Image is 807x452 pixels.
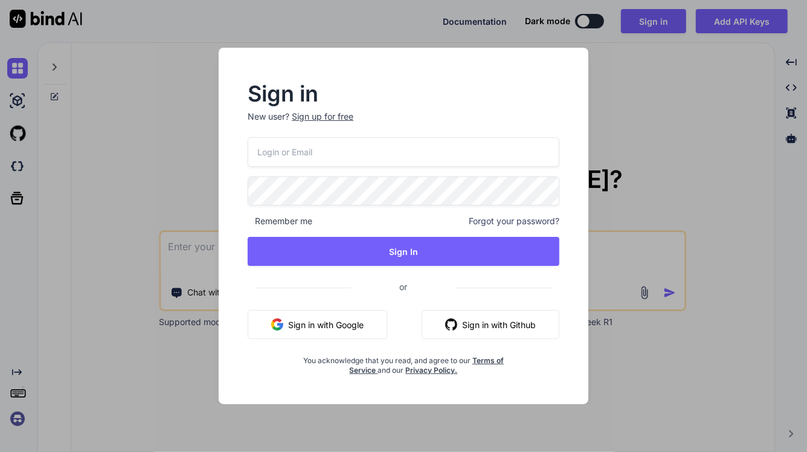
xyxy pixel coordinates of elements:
[351,272,455,302] span: or
[422,310,559,339] button: Sign in with Github
[271,318,283,331] img: google
[469,215,559,227] span: Forgot your password?
[248,310,387,339] button: Sign in with Google
[248,84,559,103] h2: Sign in
[292,111,353,123] div: Sign up for free
[248,215,312,227] span: Remember me
[248,137,559,167] input: Login or Email
[248,111,559,137] p: New user?
[445,318,457,331] img: github
[300,349,507,375] div: You acknowledge that you read, and agree to our and our
[248,237,559,266] button: Sign In
[405,366,457,375] a: Privacy Policy.
[349,356,504,375] a: Terms of Service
